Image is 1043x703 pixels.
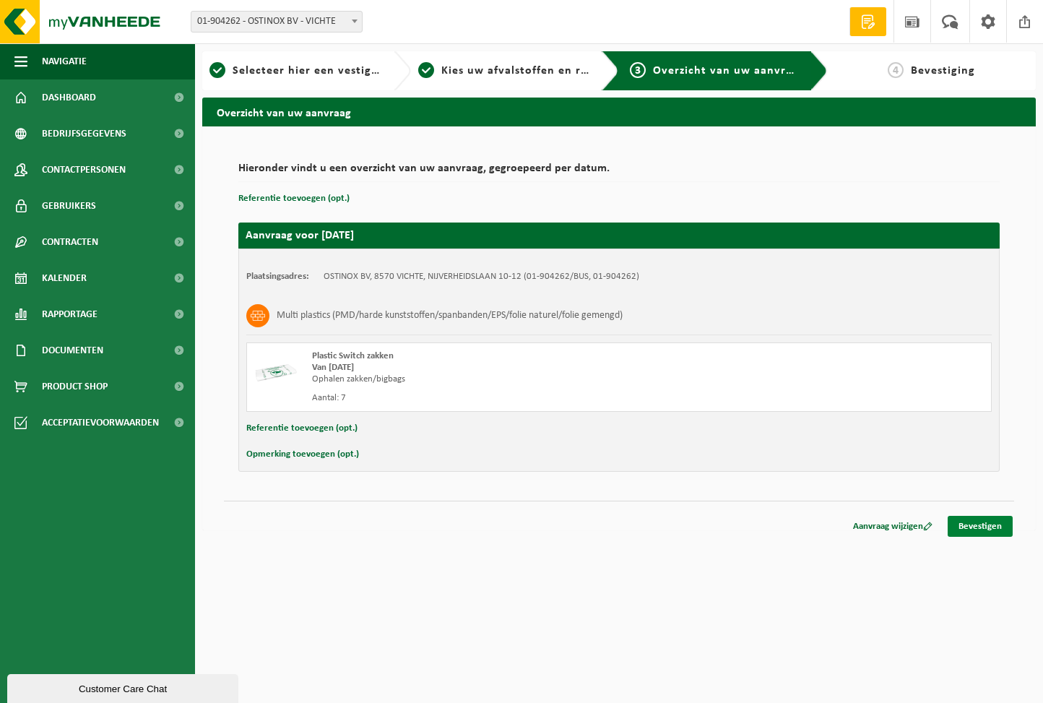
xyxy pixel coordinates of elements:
[42,116,126,152] span: Bedrijfsgegevens
[842,516,943,537] a: Aanvraag wijzigen
[653,65,805,77] span: Overzicht van uw aanvraag
[233,65,389,77] span: Selecteer hier een vestiging
[42,368,108,405] span: Product Shop
[238,163,1000,182] h2: Hieronder vindt u een overzicht van uw aanvraag, gegroepeerd per datum.
[42,43,87,79] span: Navigatie
[209,62,382,79] a: 1Selecteer hier een vestiging
[246,445,359,464] button: Opmerking toevoegen (opt.)
[42,296,98,332] span: Rapportage
[191,12,362,32] span: 01-904262 - OSTINOX BV - VICHTE
[441,65,640,77] span: Kies uw afvalstoffen en recipiënten
[911,65,975,77] span: Bevestiging
[246,230,354,241] strong: Aanvraag voor [DATE]
[246,272,309,281] strong: Plaatsingsadres:
[42,260,87,296] span: Kalender
[888,62,904,78] span: 4
[42,405,159,441] span: Acceptatievoorwaarden
[246,419,358,438] button: Referentie toevoegen (opt.)
[42,224,98,260] span: Contracten
[418,62,591,79] a: 2Kies uw afvalstoffen en recipiënten
[209,62,225,78] span: 1
[7,671,241,703] iframe: chat widget
[324,271,639,283] td: OSTINOX BV, 8570 VICHTE, NIJVERHEIDSLAAN 10-12 (01-904262/BUS, 01-904262)
[418,62,434,78] span: 2
[202,98,1036,126] h2: Overzicht van uw aanvraag
[948,516,1013,537] a: Bevestigen
[42,79,96,116] span: Dashboard
[238,189,350,208] button: Referentie toevoegen (opt.)
[42,332,103,368] span: Documenten
[630,62,646,78] span: 3
[277,304,623,327] h3: Multi plastics (PMD/harde kunststoffen/spanbanden/EPS/folie naturel/folie gemengd)
[312,363,354,372] strong: Van [DATE]
[254,350,298,394] img: LP-SK-00500-LPE-16.png
[312,374,677,385] div: Ophalen zakken/bigbags
[42,152,126,188] span: Contactpersonen
[312,351,394,361] span: Plastic Switch zakken
[312,392,677,404] div: Aantal: 7
[42,188,96,224] span: Gebruikers
[191,11,363,33] span: 01-904262 - OSTINOX BV - VICHTE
